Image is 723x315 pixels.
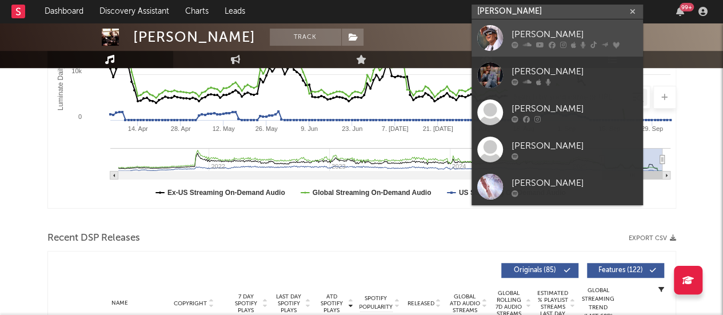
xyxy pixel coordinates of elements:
text: 21. [DATE] [422,125,453,132]
text: 0 [78,113,81,120]
span: ATD Spotify Plays [317,293,347,314]
a: [PERSON_NAME] [472,94,643,131]
div: [PERSON_NAME] [512,27,637,41]
div: [PERSON_NAME] [512,176,637,190]
span: Originals ( 85 ) [509,267,561,274]
a: [PERSON_NAME] [472,19,643,57]
div: [PERSON_NAME] [512,65,637,78]
span: 7 Day Spotify Plays [231,293,261,314]
text: 29. Sep [641,125,662,132]
text: 23. Jun [342,125,362,132]
div: [PERSON_NAME] [133,29,255,46]
text: 14. Apr [127,125,147,132]
a: [PERSON_NAME] [472,131,643,168]
span: Copyright [174,300,207,307]
input: Search for artists [472,5,643,19]
text: 28. Apr [170,125,190,132]
text: US Streaming On-Demand Audio [458,189,565,197]
text: 12. May [212,125,235,132]
text: Ex-US Streaming On-Demand Audio [167,189,285,197]
span: Recent DSP Releases [47,232,140,245]
span: Spotify Popularity [359,294,393,312]
span: Features ( 122 ) [594,267,647,274]
button: Track [270,29,341,46]
text: 10k [71,67,82,74]
text: 26. May [255,125,278,132]
span: Last Day Spotify Plays [274,293,304,314]
button: Features(122) [587,263,664,278]
div: 99 + [680,3,694,11]
div: [PERSON_NAME] [512,102,637,115]
button: Export CSV [629,235,676,242]
text: Global Streaming On-Demand Audio [312,189,431,197]
button: Originals(85) [501,263,578,278]
text: 9. Jun [301,125,318,132]
span: Global ATD Audio Streams [449,293,481,314]
div: [PERSON_NAME] [512,139,637,153]
text: 7. [DATE] [381,125,408,132]
a: [PERSON_NAME] [472,57,643,94]
a: [PERSON_NAME] [472,168,643,205]
button: 99+ [676,7,684,16]
text: Luminate Daily Streams [56,38,64,110]
div: Name [82,299,157,308]
span: Released [408,300,434,307]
